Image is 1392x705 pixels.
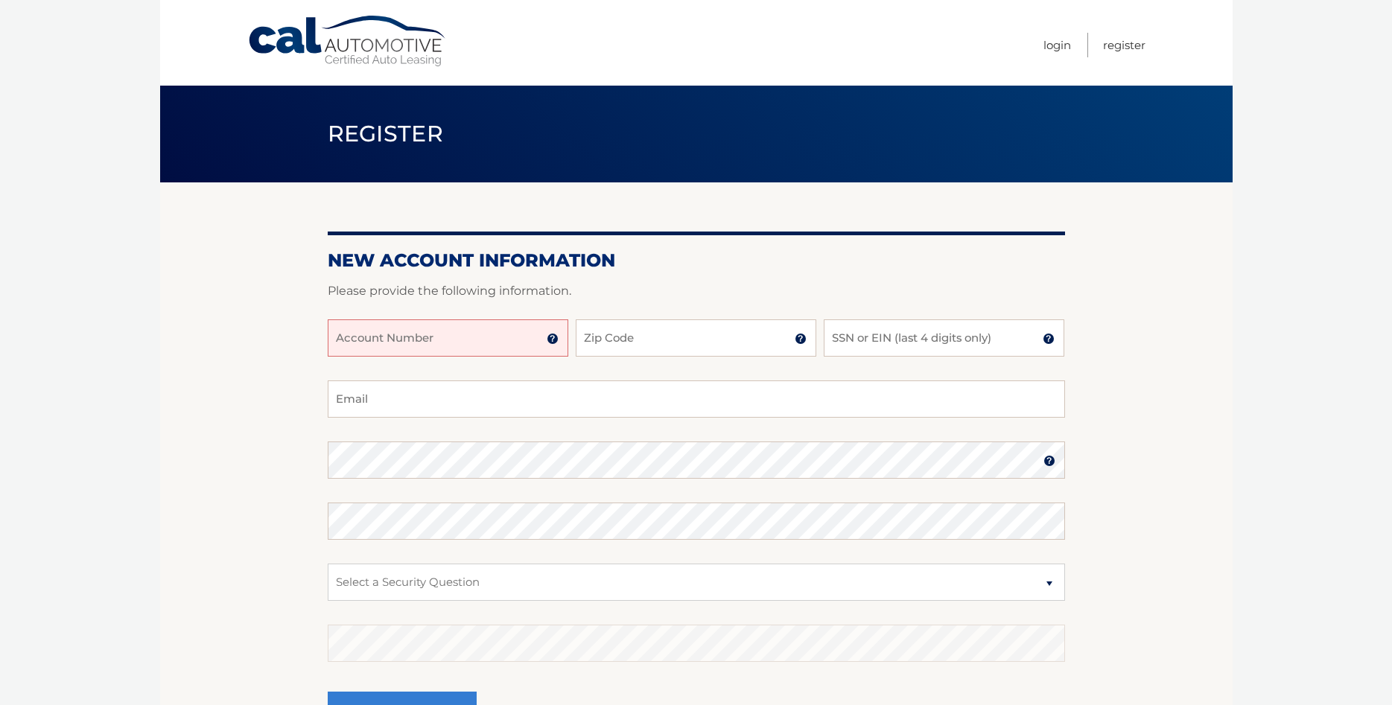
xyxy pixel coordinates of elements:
a: Cal Automotive [247,15,448,68]
img: tooltip.svg [1043,455,1055,467]
input: Account Number [328,319,568,357]
a: Register [1103,33,1145,57]
img: tooltip.svg [547,333,559,345]
input: Zip Code [576,319,816,357]
h2: New Account Information [328,249,1065,272]
input: SSN or EIN (last 4 digits only) [824,319,1064,357]
span: Register [328,120,444,147]
p: Please provide the following information. [328,281,1065,302]
img: tooltip.svg [795,333,807,345]
img: tooltip.svg [1043,333,1055,345]
a: Login [1043,33,1071,57]
input: Email [328,380,1065,418]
